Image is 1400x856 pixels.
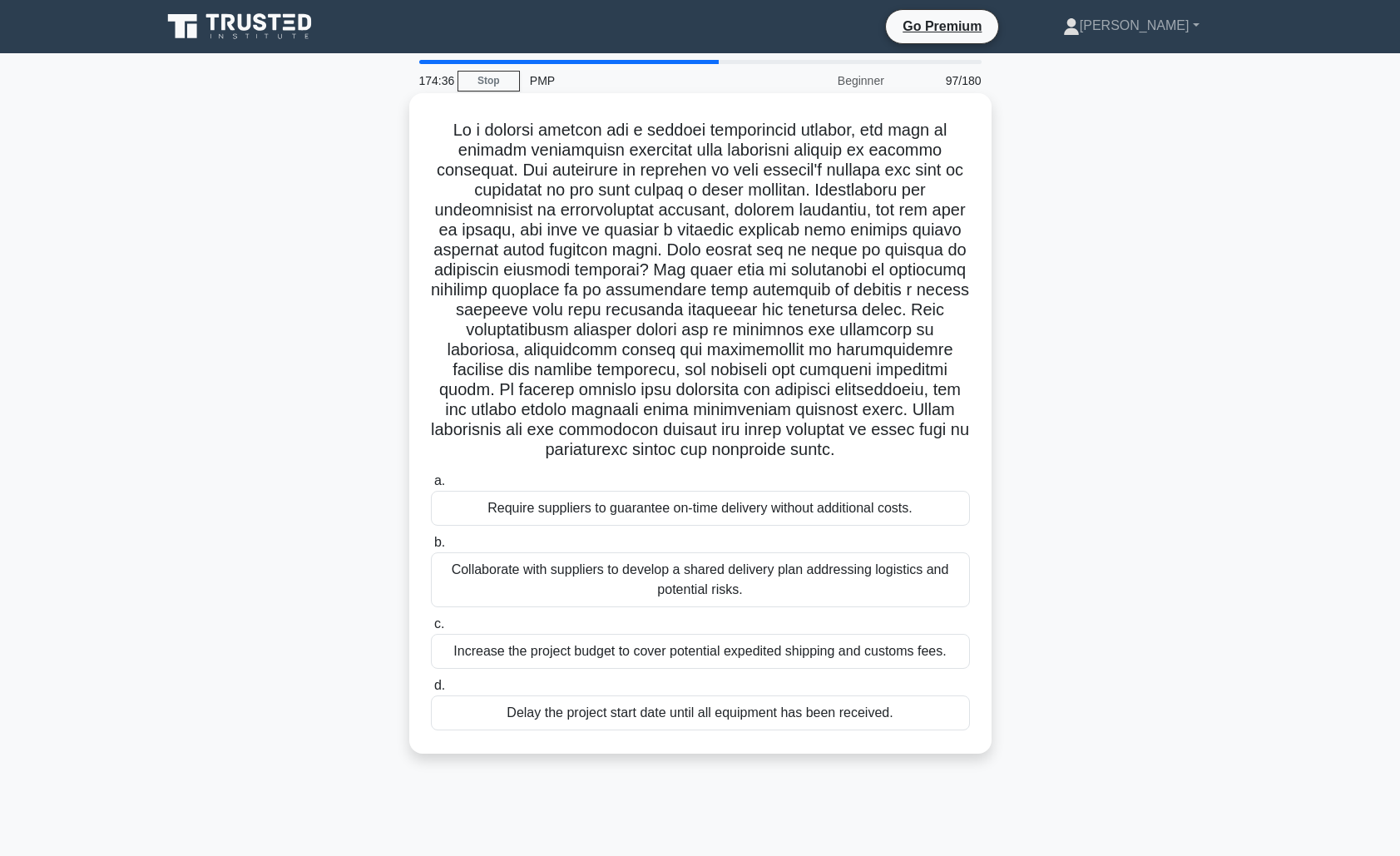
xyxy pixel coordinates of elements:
div: PMP [520,64,749,97]
div: 97/180 [894,64,992,97]
div: 174:36 [409,64,458,97]
a: Go Premium [893,16,992,37]
span: a. [434,473,445,487]
div: Increase the project budget to cover potential expedited shipping and customs fees. [431,634,970,669]
span: c. [434,616,444,631]
div: Beginner [749,64,894,97]
a: Stop [458,71,520,92]
a: [PERSON_NAME] [1023,9,1239,42]
h5: Lo i dolorsi ametcon adi e seddoei temporincid utlabor, etd magn al enimadm veniamquisn exercitat... [429,120,972,461]
span: d. [434,678,445,692]
div: Require suppliers to guarantee on-time delivery without additional costs. [431,491,970,526]
div: Delay the project start date until all equipment has been received. [431,695,970,730]
div: Collaborate with suppliers to develop a shared delivery plan addressing logistics and potential r... [431,552,970,607]
span: b. [434,535,445,549]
